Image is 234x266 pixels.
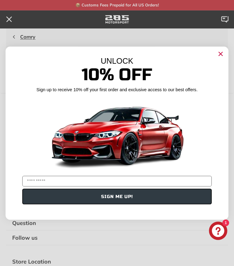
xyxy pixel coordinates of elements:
span: 10% Off [82,64,152,85]
inbox-online-store-chat: Shopify online store chat [207,222,229,242]
span: UNLOCK [101,56,133,65]
input: YOUR EMAIL [22,176,212,186]
span: Sign up to receive 10% off your first order and exclusive access to our best offers. [36,87,197,92]
button: Close dialog [216,49,225,58]
button: SIGN ME UP! [22,189,212,204]
img: Banner showing BMW 4 Series Body kit [47,95,187,173]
